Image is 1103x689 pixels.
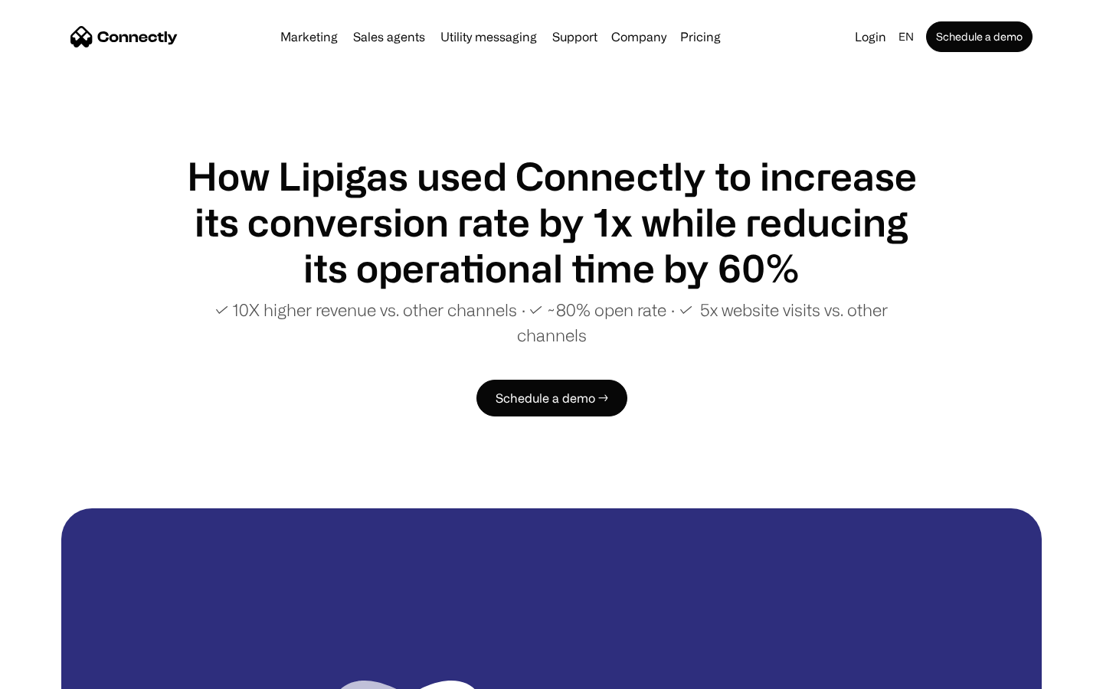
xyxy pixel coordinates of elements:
a: Marketing [274,31,344,43]
aside: Language selected: English [15,661,92,684]
ul: Language list [31,662,92,684]
h1: How Lipigas used Connectly to increase its conversion rate by 1x while reducing its operational t... [184,153,919,291]
a: Login [849,26,892,47]
a: Schedule a demo → [476,380,627,416]
a: Schedule a demo [926,21,1033,52]
a: Sales agents [347,31,431,43]
div: Company [611,26,666,47]
p: ✓ 10X higher revenue vs. other channels ∙ ✓ ~80% open rate ∙ ✓ 5x website visits vs. other channels [184,297,919,348]
a: Support [546,31,604,43]
a: Utility messaging [434,31,543,43]
a: Pricing [674,31,727,43]
div: en [898,26,914,47]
